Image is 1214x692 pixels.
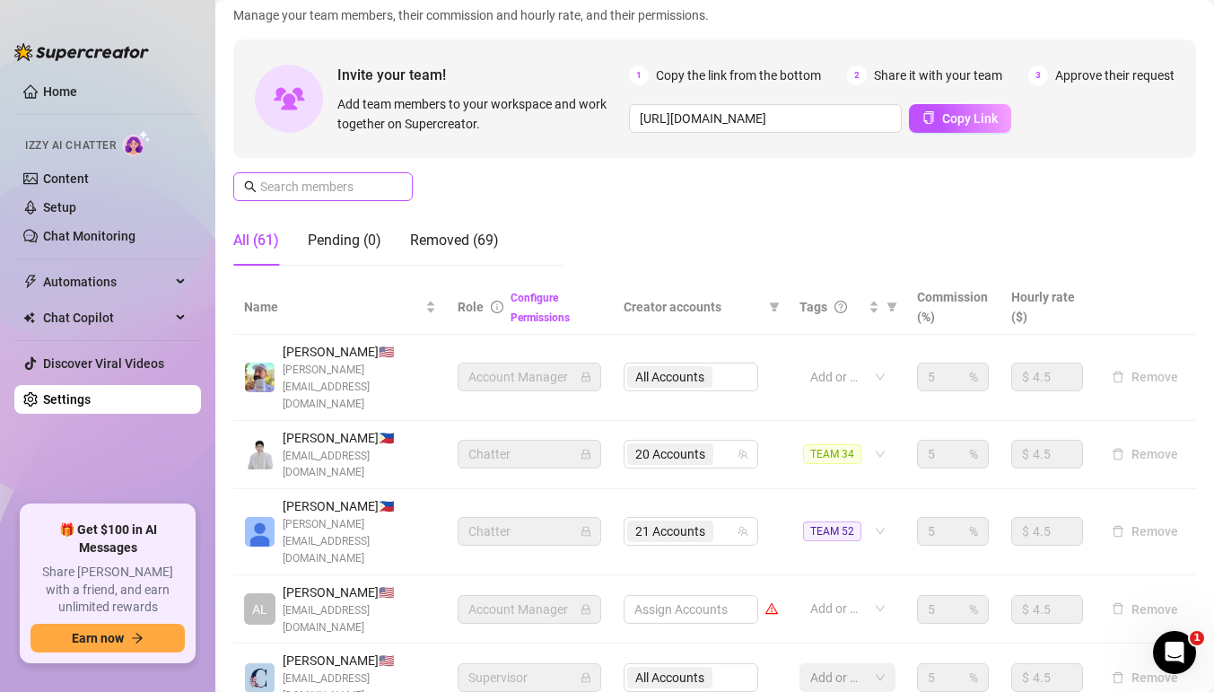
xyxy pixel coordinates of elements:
iframe: Intercom live chat [1153,631,1196,674]
a: Settings [43,392,91,407]
span: lock [581,372,591,382]
span: arrow-right [131,632,144,644]
span: Approve their request [1055,66,1175,85]
span: Copy the link from the bottom [656,66,821,85]
span: [PERSON_NAME] 🇵🇭 [283,496,436,516]
span: Izzy AI Chatter [25,137,116,154]
div: All (61) [233,230,279,251]
span: Share it with your team [874,66,1002,85]
span: [PERSON_NAME] 🇺🇸 [283,342,436,362]
span: [PERSON_NAME][EMAIL_ADDRESS][DOMAIN_NAME] [283,516,436,567]
span: lock [581,526,591,537]
th: Name [233,280,447,335]
img: Katrina Mendiola [245,517,275,547]
span: Add team members to your workspace and work together on Supercreator. [337,94,622,134]
input: Search members [260,177,388,197]
button: Earn nowarrow-right [31,624,185,653]
span: [PERSON_NAME] 🇵🇭 [283,428,436,448]
span: 21 Accounts [635,521,705,541]
span: Earn now [72,631,124,645]
span: 1 [1190,631,1204,645]
a: Setup [43,200,76,215]
button: Remove [1105,366,1185,388]
span: 21 Accounts [627,521,713,542]
span: [PERSON_NAME] 🇺🇸 [283,583,436,602]
span: 20 Accounts [627,443,713,465]
span: Manage your team members, their commission and hourly rate, and their permissions. [233,5,1196,25]
span: Automations [43,267,170,296]
span: 3 [1028,66,1048,85]
button: Remove [1105,667,1185,688]
a: Chat Monitoring [43,229,135,243]
span: Supervisor [468,664,590,691]
span: Tags [799,297,827,317]
a: Content [43,171,89,186]
span: Name [244,297,422,317]
div: Pending (0) [308,230,381,251]
th: Hourly rate ($) [1000,280,1094,335]
button: Copy Link [909,104,1011,133]
span: warning [765,602,778,615]
span: filter [886,302,897,312]
span: Account Manager [468,596,590,623]
span: TEAM 34 [803,444,861,464]
span: team [738,526,748,537]
img: Evan Gillis [245,363,275,392]
a: Discover Viral Videos [43,356,164,371]
span: Role [458,300,484,314]
img: Paul Andrei Casupanan [245,440,275,469]
span: filter [769,302,780,312]
img: logo-BBDzfeDw.svg [14,43,149,61]
a: Configure Permissions [511,292,570,324]
span: search [244,180,257,193]
span: filter [883,293,901,320]
span: team [738,449,748,460]
span: AL [252,600,267,619]
span: 20 Accounts [635,444,705,464]
span: lock [581,449,591,460]
span: filter [765,293,783,320]
span: Creator accounts [624,297,762,317]
span: [EMAIL_ADDRESS][DOMAIN_NAME] [283,602,436,636]
span: [PERSON_NAME] 🇺🇸 [283,651,436,670]
button: Remove [1105,443,1185,465]
span: Invite your team! [337,64,629,86]
div: Removed (69) [410,230,499,251]
button: Remove [1105,599,1185,620]
span: 1 [629,66,649,85]
span: Chatter [468,441,590,468]
span: Chatter [468,518,590,545]
span: 2 [847,66,867,85]
span: thunderbolt [23,275,38,289]
span: lock [581,672,591,683]
span: [PERSON_NAME][EMAIL_ADDRESS][DOMAIN_NAME] [283,362,436,413]
span: info-circle [491,301,503,313]
span: Share [PERSON_NAME] with a friend, and earn unlimited rewards [31,564,185,617]
span: Account Manager [468,364,590,390]
a: Home [43,84,77,99]
span: question-circle [834,301,847,313]
button: Remove [1105,521,1185,542]
th: Commission (%) [906,280,1000,335]
span: 🎁 Get $100 in AI Messages [31,521,185,556]
img: AI Chatter [123,130,151,156]
span: Chat Copilot [43,303,170,332]
span: Copy Link [942,111,998,126]
span: lock [581,604,591,615]
span: [EMAIL_ADDRESS][DOMAIN_NAME] [283,448,436,482]
span: copy [922,111,935,124]
img: Chat Copilot [23,311,35,324]
span: TEAM 52 [803,521,861,541]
